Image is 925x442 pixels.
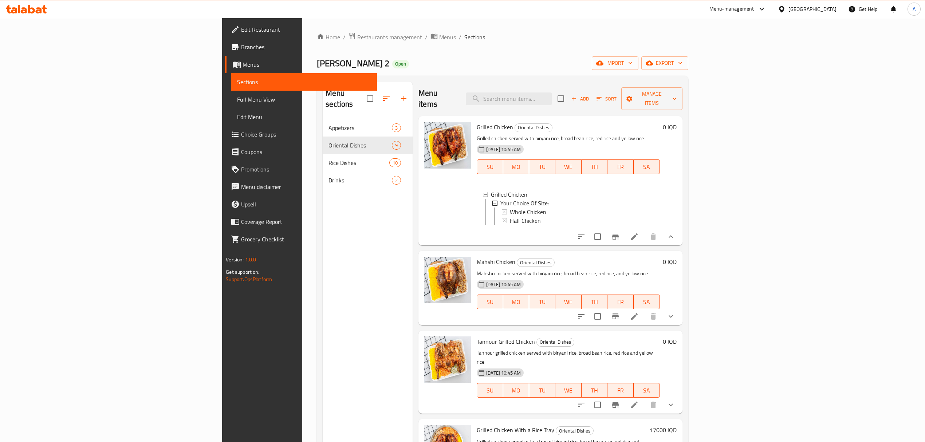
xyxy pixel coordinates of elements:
[225,21,377,38] a: Edit Restaurant
[584,385,605,396] span: TH
[328,176,392,185] span: Drinks
[529,383,555,398] button: TU
[506,162,527,172] span: MO
[597,95,617,103] span: Sort
[553,91,568,106] span: Select section
[572,396,590,414] button: sort-choices
[568,93,592,104] button: Add
[477,269,660,278] p: Mahshi chicken served with biryani rice, broad bean rice, red rice, and yellow rice
[582,295,608,309] button: TH
[390,159,401,166] span: 10
[392,125,401,131] span: 3
[480,162,500,172] span: SU
[634,383,660,398] button: SA
[709,5,754,13] div: Menu-management
[517,259,554,267] span: Oriental Dishes
[328,141,392,150] div: Oriental Dishes
[503,383,530,398] button: MO
[392,142,401,149] span: 9
[558,297,579,307] span: WE
[536,338,574,347] div: Oriental Dishes
[506,297,527,307] span: MO
[395,90,413,107] button: Add section
[666,232,675,241] svg: Show Choices
[515,123,552,132] div: Oriental Dishes
[582,383,608,398] button: TH
[637,162,657,172] span: SA
[662,308,680,325] button: show more
[418,88,457,110] h2: Menu items
[241,147,371,156] span: Coupons
[590,309,605,324] span: Select to update
[225,161,377,178] a: Promotions
[241,25,371,34] span: Edit Restaurant
[555,295,582,309] button: WE
[483,281,524,288] span: [DATE] 10:45 AM
[650,425,677,435] h6: 17000 IQD
[598,59,633,68] span: import
[532,162,552,172] span: TU
[483,370,524,376] span: [DATE] 10:45 AM
[225,230,377,248] a: Grocery Checklist
[480,297,500,307] span: SU
[466,92,552,105] input: search
[556,426,594,435] div: Oriental Dishes
[532,385,552,396] span: TU
[392,177,401,184] span: 2
[231,91,377,108] a: Full Menu View
[477,159,503,174] button: SU
[634,295,660,309] button: SA
[477,122,513,133] span: Grilled Chicken
[357,33,422,42] span: Restaurants management
[663,336,677,347] h6: 0 IQD
[662,396,680,414] button: show more
[641,56,688,70] button: export
[477,256,515,267] span: Mahshi Chicken
[226,267,259,277] span: Get support on:
[555,159,582,174] button: WE
[226,255,244,264] span: Version:
[237,95,371,104] span: Full Menu View
[424,122,471,169] img: Grilled Chicken
[483,146,524,153] span: [DATE] 10:45 AM
[225,38,377,56] a: Branches
[592,93,621,104] span: Sort items
[477,383,503,398] button: SU
[610,297,631,307] span: FR
[378,90,395,107] span: Sort sections
[666,400,675,409] svg: Show Choices
[241,200,371,209] span: Upsell
[237,78,371,86] span: Sections
[241,235,371,244] span: Grocery Checklist
[572,308,590,325] button: sort-choices
[392,61,409,67] span: Open
[558,162,579,172] span: WE
[663,257,677,267] h6: 0 IQD
[477,425,554,435] span: Grilled Chicken With a Rice Tray
[430,32,456,42] a: Menus
[503,295,530,309] button: MO
[584,162,605,172] span: TH
[231,108,377,126] a: Edit Menu
[788,5,837,13] div: [GEOGRAPHIC_DATA]
[225,178,377,196] a: Menu disclaimer
[243,60,371,69] span: Menus
[607,228,624,245] button: Branch-specific-item
[634,159,660,174] button: SA
[225,56,377,73] a: Menus
[595,93,618,104] button: Sort
[392,176,401,185] div: items
[529,295,555,309] button: TU
[491,190,527,199] span: Grilled Chicken
[647,59,682,68] span: export
[645,308,662,325] button: delete
[607,383,634,398] button: FR
[328,123,392,132] span: Appetizers
[607,396,624,414] button: Branch-specific-item
[328,158,389,167] span: Rice Dishes
[630,400,639,409] a: Edit menu item
[556,427,593,435] span: Oriental Dishes
[231,73,377,91] a: Sections
[627,90,676,108] span: Manage items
